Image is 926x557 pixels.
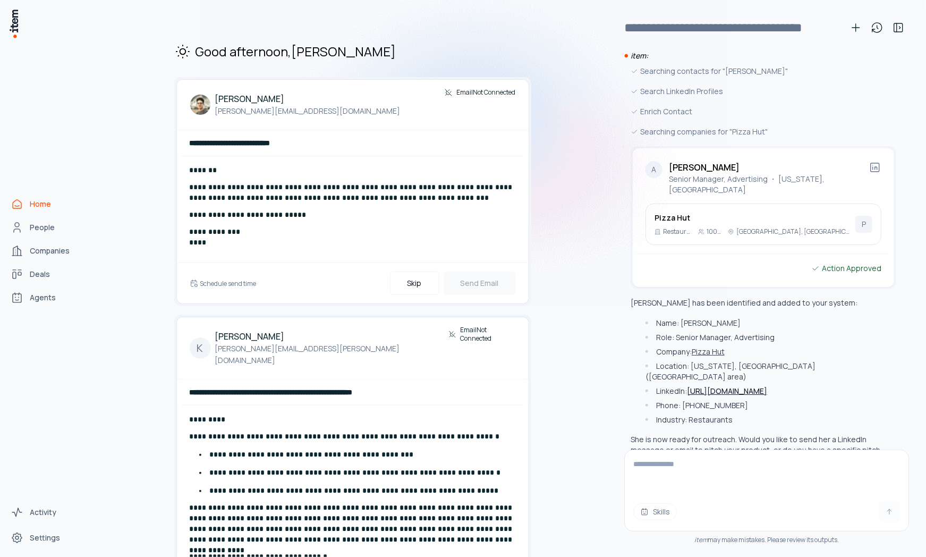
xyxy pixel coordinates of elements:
a: People [6,217,87,238]
div: Searching companies for "Pizza Hut" [631,126,896,138]
li: LinkedIn: [643,386,896,396]
a: Activity [6,502,87,523]
a: Companies [6,240,87,261]
div: P [855,216,872,233]
li: Industry: Restaurants [643,415,896,425]
h3: Pizza Hut [655,213,851,223]
img: Item Brain Logo [9,9,19,39]
li: Location: [US_STATE], [GEOGRAPHIC_DATA] ([GEOGRAPHIC_DATA] area) [643,361,896,382]
li: Role: Senior Manager, Advertising [643,332,896,343]
span: Companies [30,246,70,256]
span: Skills [653,507,670,517]
span: Home [30,199,51,209]
button: View history [866,17,888,38]
button: Skills [633,503,677,520]
img: Leo Ong [190,94,211,115]
span: People [30,222,55,233]
a: Home [6,193,87,215]
p: [PERSON_NAME] has been identified and added to your system: [631,298,896,308]
button: New conversation [845,17,866,38]
li: Phone: [PHONE_NUMBER] [643,400,896,411]
button: Pizza Hut [692,347,725,357]
span: Email Not Connected [461,326,516,343]
p: [PERSON_NAME][EMAIL_ADDRESS][DOMAIN_NAME] [215,105,401,117]
h2: Good afternoon , [PERSON_NAME] [174,43,531,60]
div: Action Approved [811,263,881,274]
li: Name: [PERSON_NAME] [643,318,896,328]
a: [URL][DOMAIN_NAME] [687,386,767,396]
h6: Schedule send time [200,279,257,288]
div: Enrich Contact [631,106,896,117]
span: Email Not Connected [457,88,516,97]
li: Company: [643,347,896,357]
div: Searching contacts for "[PERSON_NAME]" [631,65,896,77]
h4: [PERSON_NAME] [215,92,401,105]
p: [PERSON_NAME][EMAIL_ADDRESS][PERSON_NAME][DOMAIN_NAME] [215,343,444,366]
a: Deals [6,264,87,285]
div: may make mistakes. Please review its outputs. [624,536,909,544]
span: Activity [30,507,56,518]
p: [GEOGRAPHIC_DATA], [GEOGRAPHIC_DATA] [736,227,851,236]
div: K [190,337,211,359]
i: item [694,535,708,544]
p: She is now ready for outreach. Would you like to send her a LinkedIn message or email to pitch yo... [631,434,896,466]
span: Agents [30,292,56,303]
span: Deals [30,269,50,280]
div: Search LinkedIn Profiles [631,86,896,97]
a: Agents [6,287,87,308]
button: Toggle sidebar [888,17,909,38]
span: Settings [30,533,60,543]
p: Senior Manager, Advertising ・ [US_STATE], [GEOGRAPHIC_DATA] [669,174,869,195]
a: Settings [6,527,87,548]
h4: [PERSON_NAME] [215,330,444,343]
h2: [PERSON_NAME] [669,161,869,174]
button: Skip [390,272,439,295]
